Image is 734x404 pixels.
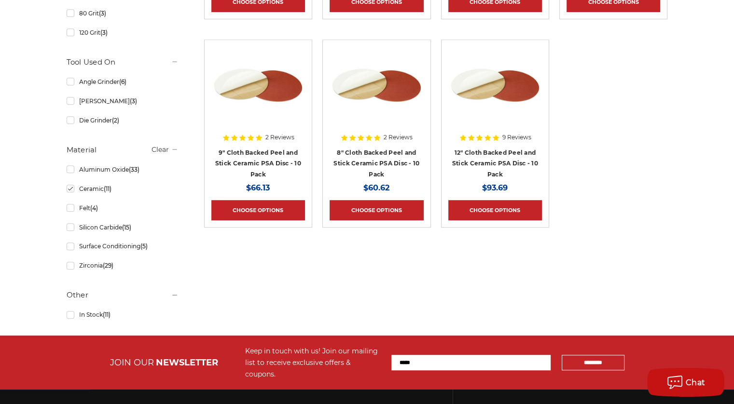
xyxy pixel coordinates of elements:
[67,238,179,255] a: Surface Conditioning
[67,56,179,68] h5: Tool Used On
[102,262,113,269] span: (29)
[215,149,301,178] a: 9" Cloth Backed Peel and Stick Ceramic PSA Disc - 10 Pack
[245,345,382,380] div: Keep in touch with us! Join our mailing list to receive exclusive offers & coupons.
[128,166,139,173] span: (33)
[647,368,724,397] button: Chat
[482,183,508,192] span: $93.69
[152,145,169,153] a: Clear
[67,219,179,236] a: Silicon Carbide
[211,200,305,220] a: Choose Options
[67,180,179,197] a: Ceramic
[67,161,179,178] a: Aluminum Oxide
[111,117,119,124] span: (2)
[448,47,542,124] img: 8 inch self adhesive sanding disc ceramic
[67,289,179,301] h5: Other
[67,257,179,274] a: Zirconia
[140,242,147,250] span: (5)
[103,185,111,192] span: (11)
[102,311,110,318] span: (11)
[90,204,97,212] span: (4)
[119,78,126,85] span: (6)
[67,144,179,156] h5: Material
[98,10,106,17] span: (3)
[686,378,706,387] span: Chat
[330,200,423,220] a: Choose Options
[67,24,179,41] a: 120 Grit
[67,93,179,109] a: [PERSON_NAME]
[129,97,137,105] span: (3)
[333,149,419,178] a: 8" Cloth Backed Peel and Stick Ceramic PSA Disc - 10 Pack
[452,149,538,178] a: 12" Cloth Backed Peel and Stick Ceramic PSA Disc - 10 Pack
[330,47,423,170] a: 8 inch self adhesive sanding disc ceramic
[67,112,179,129] a: Die Grinder
[448,47,542,170] a: 8 inch self adhesive sanding disc ceramic
[67,200,179,216] a: Felt
[110,357,154,368] span: JOIN OUR
[363,183,389,192] span: $60.62
[246,183,270,192] span: $66.13
[448,200,542,220] a: Choose Options
[122,224,131,231] span: (15)
[211,47,305,124] img: 8 inch self adhesive sanding disc ceramic
[156,357,218,368] span: NEWSLETTER
[330,47,423,124] img: 8 inch self adhesive sanding disc ceramic
[67,5,179,22] a: 80 Grit
[67,306,179,323] a: In Stock
[211,47,305,170] a: 8 inch self adhesive sanding disc ceramic
[100,29,107,36] span: (3)
[67,73,179,90] a: Angle Grinder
